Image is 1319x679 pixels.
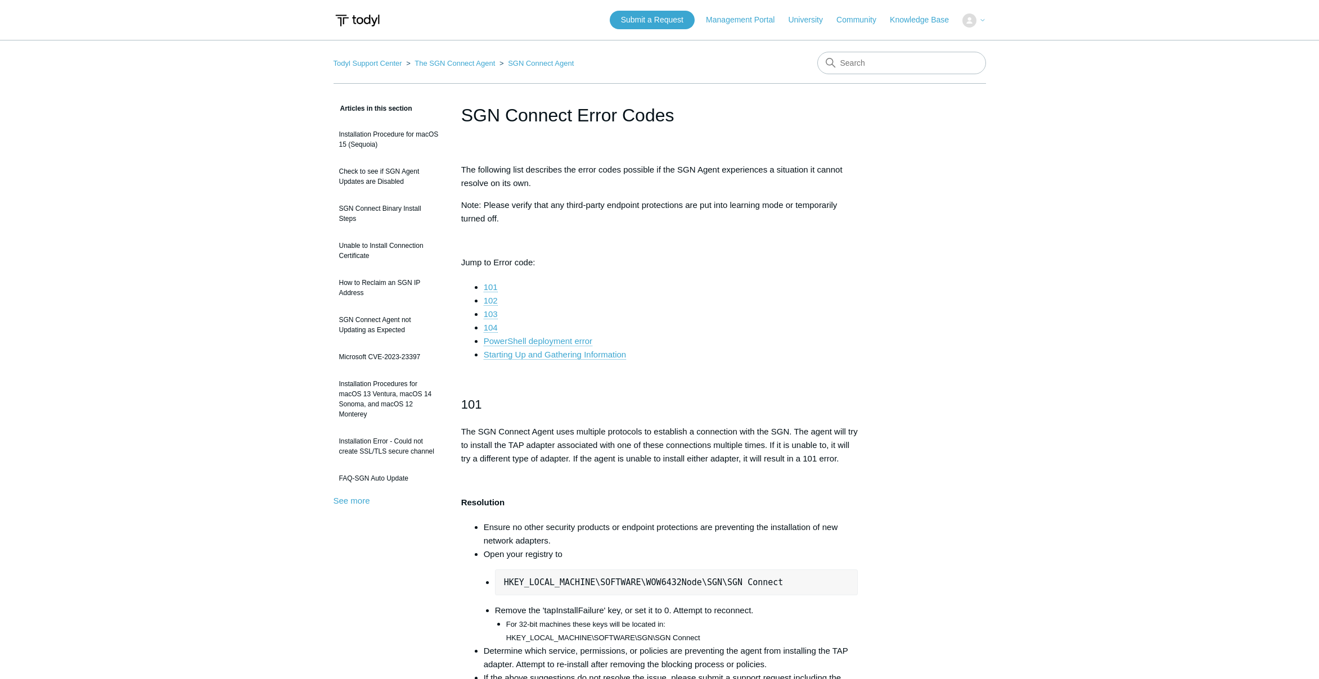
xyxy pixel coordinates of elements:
li: Open your registry to [484,547,858,644]
pre: HKEY_LOCAL_MACHINE\SOFTWARE\WOW6432Node\SGN\SGN Connect [495,569,858,595]
p: The SGN Connect Agent uses multiple protocols to establish a connection with the SGN. The agent w... [461,425,858,465]
a: See more [334,496,370,505]
li: The SGN Connect Agent [404,59,497,67]
h2: 101 [461,395,858,414]
a: Check to see if SGN Agent Updates are Disabled [334,161,444,192]
a: How to Reclaim an SGN IP Address [334,272,444,304]
a: Microsoft CVE-2023-23397 [334,346,444,368]
a: Knowledge Base [890,14,960,26]
li: Ensure no other security products or endpoint protections are preventing the installation of new ... [484,520,858,547]
a: SGN Connect Binary Install Steps [334,198,444,229]
a: 104 [484,323,498,333]
a: 101 [484,282,498,292]
a: SGN Connect Agent [508,59,574,67]
a: 102 [484,296,498,306]
li: Remove the 'tapInstallFailure' key, or set it to 0. Attempt to reconnect. [495,604,858,644]
a: University [788,14,834,26]
p: Note: Please verify that any third-party endpoint protections are put into learning mode or tempo... [461,198,858,225]
a: 103 [484,309,498,319]
img: Todyl Support Center Help Center home page [334,10,381,31]
a: Community [836,14,888,26]
li: SGN Connect Agent [497,59,574,67]
a: Unable to Install Connection Certificate [334,235,444,266]
a: The SGN Connect Agent [415,59,495,67]
a: Submit a Request [610,11,695,29]
a: Installation Error - Could not create SSL/TLS secure channel [334,431,444,462]
a: Starting Up and Gathering Information [484,350,626,360]
a: FAQ-SGN Auto Update [334,468,444,489]
h1: SGN Connect Error Codes [461,102,858,129]
a: Todyl Support Center [334,59,402,67]
p: Jump to Error code: [461,256,858,269]
a: SGN Connect Agent not Updating as Expected [334,309,444,341]
li: Determine which service, permissions, or policies are preventing the agent from installing the TA... [484,644,858,671]
a: Management Portal [706,14,786,26]
a: PowerShell deployment error [484,336,592,346]
span: Articles in this section [334,105,412,112]
p: The following list describes the error codes possible if the SGN Agent experiences a situation it... [461,163,858,190]
a: Installation Procedures for macOS 13 Ventura, macOS 14 Sonoma, and macOS 12 Monterey [334,373,444,425]
strong: Resolution [461,497,505,507]
span: For 32-bit machines these keys will be located in: HKEY_LOCAL_MACHINE\SOFTWARE\SGN\SGN Connect [506,620,700,642]
li: Todyl Support Center [334,59,404,67]
input: Search [817,52,986,74]
a: Installation Procedure for macOS 15 (Sequoia) [334,124,444,155]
